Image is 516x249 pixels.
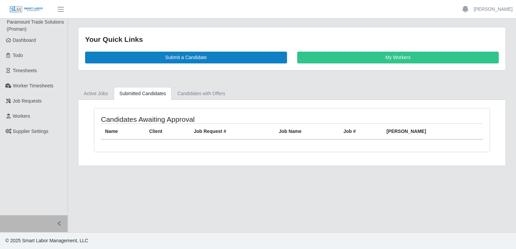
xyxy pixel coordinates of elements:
a: Candidates with Offers [172,87,231,100]
span: Job Requests [13,98,42,104]
span: Workers [13,113,30,119]
span: Todo [13,53,23,58]
a: Submit a Candidate [85,52,287,63]
span: Supplier Settings [13,129,49,134]
span: © 2025 Smart Labor Management, LLC [5,238,88,243]
th: [PERSON_NAME] [382,123,483,139]
span: Timesheets [13,68,37,73]
a: My Workers [297,52,499,63]
span: Worker Timesheets [13,83,53,88]
th: Client [145,123,190,139]
th: Name [101,123,145,139]
span: Paramount Trade Solutions (Proman) [7,19,64,32]
div: Your Quick Links [85,34,499,45]
th: Job Request # [190,123,275,139]
span: Dashboard [13,37,36,43]
a: [PERSON_NAME] [474,6,513,13]
th: Job # [339,123,382,139]
a: Active Jobs [78,87,114,100]
a: Submitted Candidates [114,87,172,100]
img: SLM Logo [9,6,43,13]
th: Job Name [275,123,339,139]
h4: Candidates Awaiting Approval [101,115,254,123]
